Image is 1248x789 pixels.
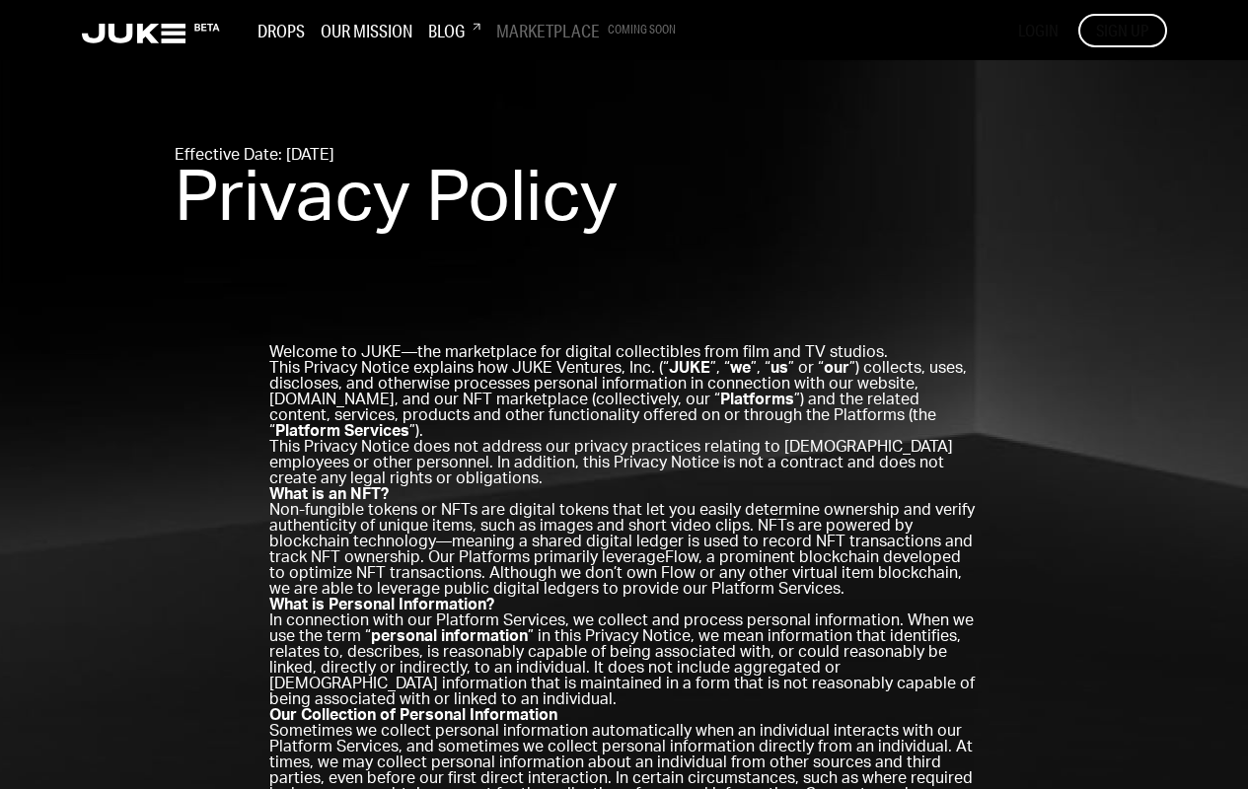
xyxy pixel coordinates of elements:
[175,147,1074,163] a: Effective Date: [DATE]
[269,360,980,439] p: This Privacy Notice explains how JUKE Ventures, Inc. (“ ”, “ ”, “ ” or “ ”) collects, uses, discl...
[269,502,980,597] p: Non-fungible tokens or NFTs are digital tokens that let you easily determine ownership and verify...
[269,392,395,407] a: [DOMAIN_NAME]
[269,486,389,502] strong: What is an NFT?
[269,612,980,707] p: In connection with our Platform Services, we collect and process personal information. When we us...
[269,597,494,612] strong: What is Personal Information?
[257,20,305,41] h3: Drops
[720,392,794,407] strong: Platforms
[269,439,980,486] p: This Privacy Notice does not address our privacy practices relating to [DEMOGRAPHIC_DATA] employe...
[669,360,710,376] strong: JUKE
[1018,20,1059,40] span: LOGIN
[1096,20,1148,41] span: SIGN UP
[730,360,751,376] strong: we
[269,344,980,360] h2: Welcome to JUKE—the marketplace for digital collectibles from film and TV studios.
[428,20,480,41] h3: Blog
[771,360,788,376] strong: us
[321,20,412,41] h3: Our Mission
[1078,14,1167,47] button: SIGN UP
[275,423,409,439] strong: Platform Services
[824,360,849,376] strong: our
[665,549,698,565] a: Flow
[371,628,528,644] strong: personal information
[175,163,1074,234] h1: Privacy Policy
[1018,20,1059,41] button: LOGIN
[269,707,557,723] strong: Our Collection of Personal Information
